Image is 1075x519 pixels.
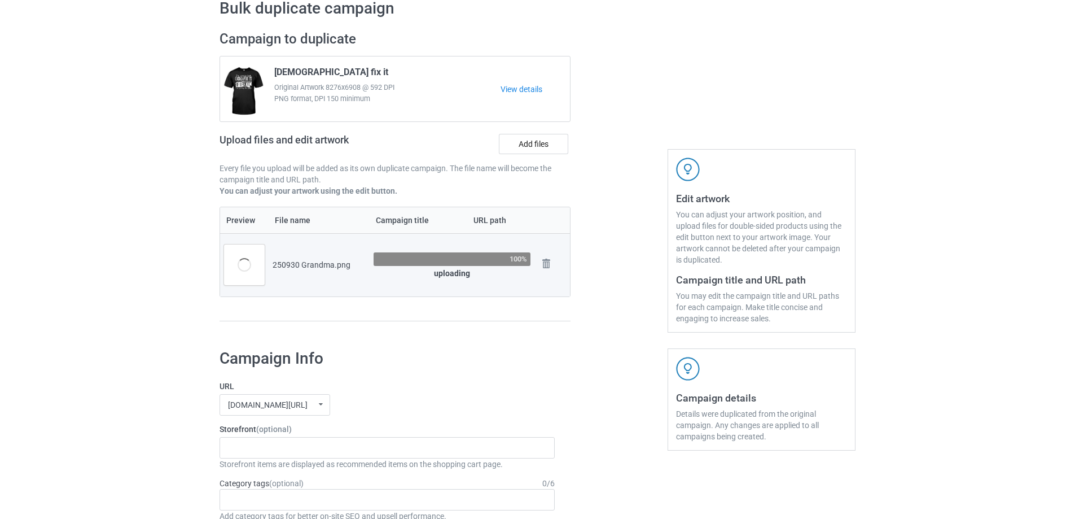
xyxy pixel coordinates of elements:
th: URL path [467,207,534,233]
label: Storefront [220,424,555,435]
h3: Edit artwork [676,192,847,205]
p: Every file you upload will be added as its own duplicate campaign. The file name will become the ... [220,163,571,185]
h3: Campaign title and URL path [676,273,847,286]
div: Storefront items are displayed as recommended items on the shopping cart page. [220,459,555,470]
div: You may edit the campaign title and URL paths for each campaign. Make title concise and engaging ... [676,290,847,324]
label: URL [220,381,555,392]
label: Add files [499,134,568,154]
span: Original Artwork 8276x6908 @ 592 DPI [274,82,501,93]
div: 250930 Grandma.png [273,259,366,271]
th: File name [269,207,370,233]
th: Preview [220,207,269,233]
b: You can adjust your artwork using the edit button. [220,186,397,195]
img: svg+xml;base64,PD94bWwgdmVyc2lvbj0iMS4wIiBlbmNvZGluZz0iVVRGLTgiPz4KPHN2ZyB3aWR0aD0iNDJweCIgaGVpZ2... [676,158,700,181]
h2: Campaign to duplicate [220,30,571,48]
a: View details [501,84,570,95]
span: [DEMOGRAPHIC_DATA] fix it [274,67,388,82]
h1: Campaign Info [220,348,555,369]
span: PNG format, DPI 150 minimum [274,93,501,104]
div: [DOMAIN_NAME][URL] [228,401,308,409]
div: uploading [374,268,530,279]
th: Campaign title [370,207,467,233]
div: You can adjust your artwork position, and upload files for double-sided products using the edit b... [676,209,847,265]
span: (optional) [256,425,292,434]
label: Category tags [220,478,304,489]
img: svg+xml;base64,PD94bWwgdmVyc2lvbj0iMS4wIiBlbmNvZGluZz0iVVRGLTgiPz4KPHN2ZyB3aWR0aD0iNDJweCIgaGVpZ2... [676,357,700,381]
div: 100% [510,255,527,263]
span: (optional) [269,479,304,488]
h2: Upload files and edit artwork [220,134,430,155]
div: 0 / 6 [542,478,555,489]
h3: Campaign details [676,391,847,404]
div: Details were duplicated from the original campaign. Any changes are applied to all campaigns bein... [676,408,847,442]
img: svg+xml;base64,PD94bWwgdmVyc2lvbj0iMS4wIiBlbmNvZGluZz0iVVRGLTgiPz4KPHN2ZyB3aWR0aD0iMjhweCIgaGVpZ2... [538,256,554,272]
